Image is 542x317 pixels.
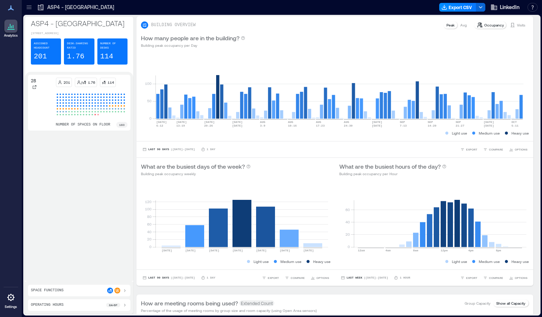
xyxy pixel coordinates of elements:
[145,81,151,86] tspan: 100
[147,222,151,226] tspan: 60
[515,147,527,152] span: OPTIONS
[147,230,151,234] tspan: 40
[209,249,219,252] text: [DATE]
[400,120,405,124] text: SEP
[31,31,128,36] p: [STREET_ADDRESS]
[109,303,117,307] p: 8a - 6p
[313,259,331,264] p: Heavy use
[309,274,331,281] button: OPTIONS
[56,122,110,128] p: number of spaces on floor
[456,124,464,127] text: 21-27
[108,79,114,85] p: 114
[496,300,525,306] p: Show all Capacity
[348,244,350,249] tspan: 0
[5,305,17,309] p: Settings
[280,249,290,252] text: [DATE]
[413,249,418,252] text: 8am
[162,249,172,252] text: [DATE]
[511,124,518,127] text: 5-11
[2,17,20,40] a: Analytics
[147,99,151,103] tspan: 50
[34,52,47,62] p: 201
[468,249,474,252] text: 4pm
[34,41,58,50] p: Assigned Headcount
[67,41,91,50] p: Desk-sharing ratio
[67,52,84,62] p: 1.76
[185,249,196,252] text: [DATE]
[47,4,114,11] p: ASP4 - [GEOGRAPHIC_DATA]
[507,274,529,281] button: OPTIONS
[31,302,64,308] p: Operating Hours
[31,288,64,293] p: Space Functions
[176,120,187,124] text: [DATE]
[500,4,519,11] span: LinkedIn
[147,237,151,242] tspan: 20
[466,276,477,280] span: EXPORT
[339,171,446,177] p: Building peak occupancy per Hour
[204,124,213,127] text: 20-26
[141,42,245,48] p: Building peak occupancy per Day
[141,308,317,313] p: Percentage of the usage of meeting rooms by group size and room capacity (using Open Area sensors)
[156,120,167,124] text: [DATE]
[100,52,113,62] p: 114
[260,124,266,127] text: 3-9
[176,124,185,127] text: 13-19
[344,120,349,124] text: AUG
[466,147,477,152] span: EXPORT
[254,259,269,264] p: Light use
[339,162,441,171] p: What are the busiest hours of the day?
[489,147,503,152] span: COMPARE
[2,289,20,311] a: Settings
[484,22,504,28] p: Occupancy
[459,274,479,281] button: EXPORT
[316,124,325,127] text: 17-23
[511,120,517,124] text: OCT
[88,79,95,85] p: 1.76
[459,146,479,153] button: EXPORT
[283,274,306,281] button: COMPARE
[268,276,279,280] span: EXPORT
[149,244,151,249] tspan: 0
[149,116,151,120] tspan: 0
[496,249,501,252] text: 8pm
[452,259,467,264] p: Light use
[100,41,125,50] p: Number of Desks
[460,22,467,28] p: Avg
[465,300,490,306] p: Group Capacity
[372,120,382,124] text: [DATE]
[145,199,151,204] tspan: 120
[452,130,467,136] p: Light use
[484,120,494,124] text: [DATE]
[31,78,36,83] p: 28
[141,299,238,308] p: How are meeting rooms being used?
[511,130,529,136] p: Heavy use
[280,259,302,264] p: Medium use
[345,220,350,224] tspan: 40
[145,207,151,211] tspan: 100
[345,232,350,236] tspan: 20
[260,120,266,124] text: AUG
[489,276,503,280] span: COMPARE
[517,22,525,28] p: Visits
[358,249,365,252] text: 12am
[256,249,267,252] text: [DATE]
[141,146,197,153] button: Last 90 Days |[DATE]-[DATE]
[31,18,128,28] p: ASP4 - [GEOGRAPHIC_DATA]
[141,171,251,177] p: Building peak occupancy weekly
[400,124,406,127] text: 7-13
[81,79,82,85] p: /
[239,300,274,306] span: Extended Count
[456,120,461,124] text: SEP
[147,214,151,219] tspan: 80
[4,33,18,38] p: Analytics
[291,276,305,280] span: COMPARE
[515,276,527,280] span: OPTIONS
[207,147,215,152] p: 1 Day
[156,124,163,127] text: 6-12
[204,120,215,124] text: [DATE]
[141,162,245,171] p: What are the busiest days of the week?
[484,124,494,127] text: [DATE]
[141,274,197,281] button: Last 90 Days |[DATE]-[DATE]
[344,124,353,127] text: 24-30
[428,124,436,127] text: 14-20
